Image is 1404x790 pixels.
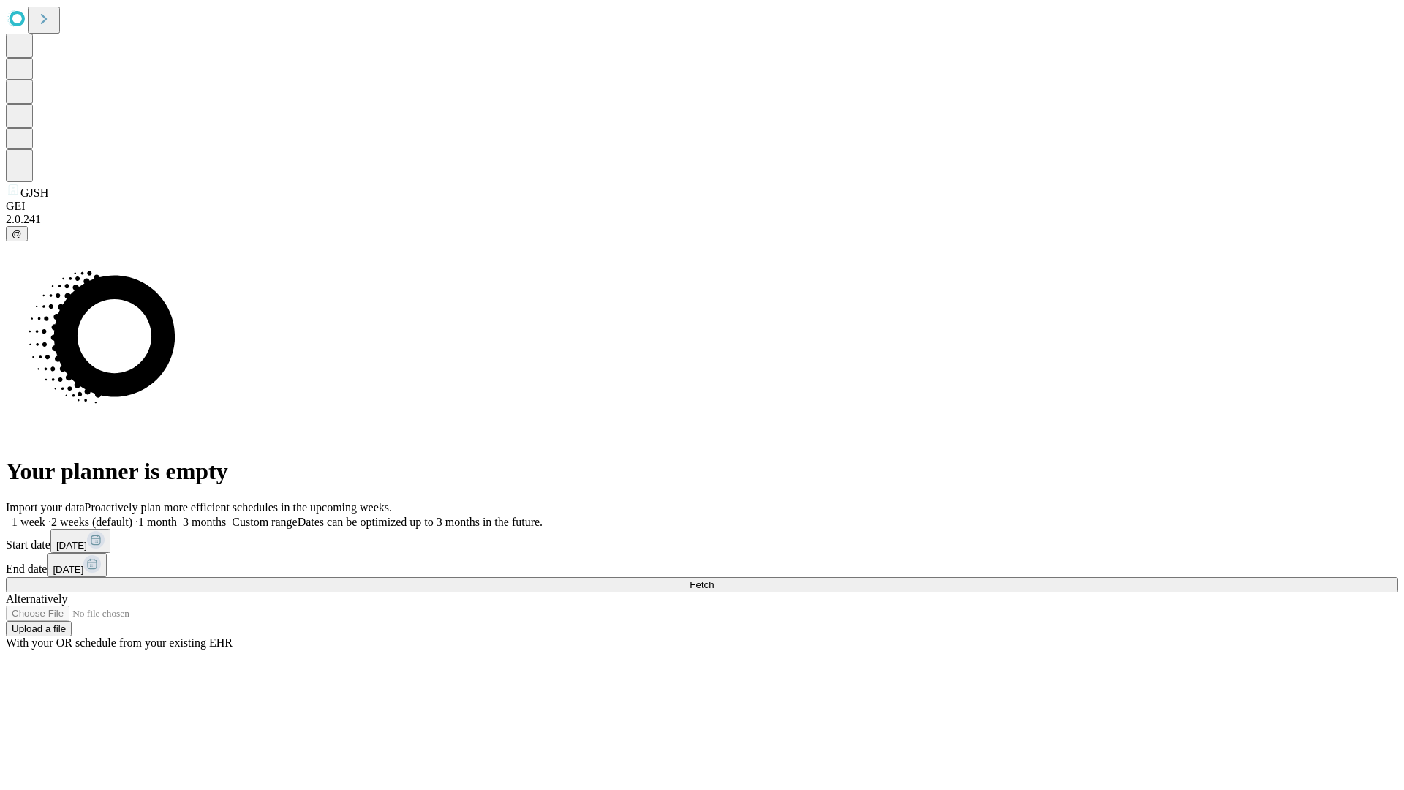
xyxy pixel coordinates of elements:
span: Import your data [6,501,85,513]
button: Upload a file [6,621,72,636]
button: [DATE] [47,553,107,577]
span: Dates can be optimized up to 3 months in the future. [298,516,543,528]
button: Fetch [6,577,1398,592]
span: With your OR schedule from your existing EHR [6,636,233,649]
span: Alternatively [6,592,67,605]
span: Custom range [232,516,297,528]
div: Start date [6,529,1398,553]
h1: Your planner is empty [6,458,1398,485]
div: GEI [6,200,1398,213]
span: 2 weeks (default) [51,516,132,528]
div: 2.0.241 [6,213,1398,226]
button: [DATE] [50,529,110,553]
span: @ [12,228,22,239]
span: Fetch [690,579,714,590]
span: 1 week [12,516,45,528]
span: 3 months [183,516,226,528]
span: Proactively plan more efficient schedules in the upcoming weeks. [85,501,392,513]
span: [DATE] [53,564,83,575]
span: 1 month [138,516,177,528]
span: [DATE] [56,540,87,551]
span: GJSH [20,187,48,199]
div: End date [6,553,1398,577]
button: @ [6,226,28,241]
